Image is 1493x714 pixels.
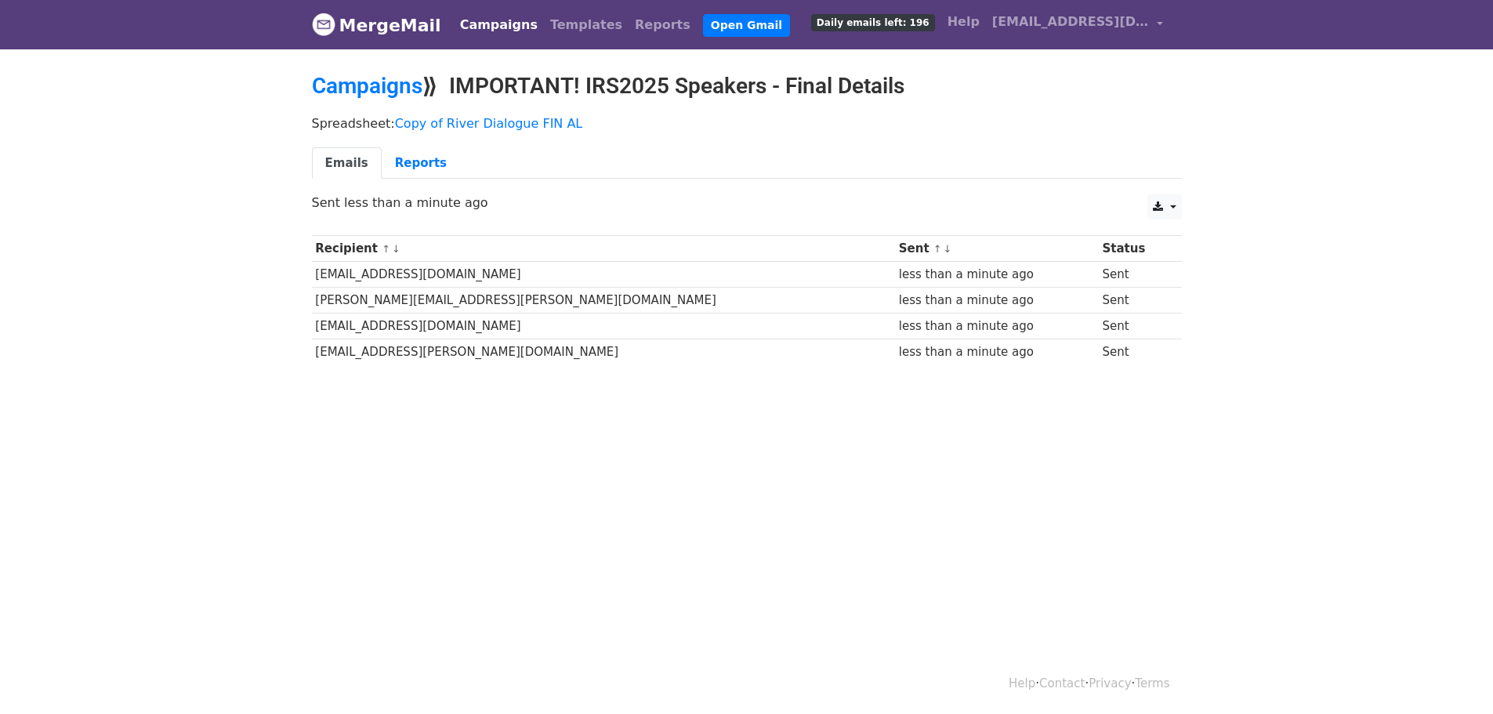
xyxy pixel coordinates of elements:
th: Status [1099,236,1171,262]
a: ↓ [392,243,400,255]
div: less than a minute ago [899,292,1095,310]
a: Help [1009,676,1035,690]
div: less than a minute ago [899,266,1095,284]
a: Templates [544,9,629,41]
a: Copy of River Dialogue FIN AL [395,116,583,131]
a: Campaigns [312,73,422,99]
a: Reports [629,9,697,41]
a: Open Gmail [703,14,790,37]
a: Privacy [1089,676,1131,690]
a: Terms [1135,676,1169,690]
a: Emails [312,147,382,179]
th: Recipient [312,236,895,262]
h2: ⟫ IMPORTANT! IRS2025 Speakers - Final Details [312,73,1182,100]
p: Sent less than a minute ago [312,194,1182,211]
a: Campaigns [454,9,544,41]
a: Help [941,6,986,38]
td: [EMAIL_ADDRESS][DOMAIN_NAME] [312,314,895,339]
a: [EMAIL_ADDRESS][DOMAIN_NAME] [986,6,1169,43]
a: Daily emails left: 196 [805,6,941,38]
a: ↑ [933,243,942,255]
a: Reports [382,147,460,179]
div: less than a minute ago [899,343,1095,361]
a: ↑ [382,243,390,255]
th: Sent [895,236,1099,262]
div: less than a minute ago [899,317,1095,335]
td: [EMAIL_ADDRESS][DOMAIN_NAME] [312,262,895,288]
a: MergeMail [312,9,441,42]
img: MergeMail logo [312,13,335,36]
a: ↓ [944,243,952,255]
span: [EMAIL_ADDRESS][DOMAIN_NAME] [992,13,1149,31]
span: Daily emails left: 196 [811,14,935,31]
p: Spreadsheet: [312,115,1182,132]
td: Sent [1099,288,1171,314]
td: Sent [1099,314,1171,339]
td: [EMAIL_ADDRESS][PERSON_NAME][DOMAIN_NAME] [312,339,895,365]
td: Sent [1099,262,1171,288]
td: Sent [1099,339,1171,365]
a: Contact [1039,676,1085,690]
td: [PERSON_NAME][EMAIL_ADDRESS][PERSON_NAME][DOMAIN_NAME] [312,288,895,314]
